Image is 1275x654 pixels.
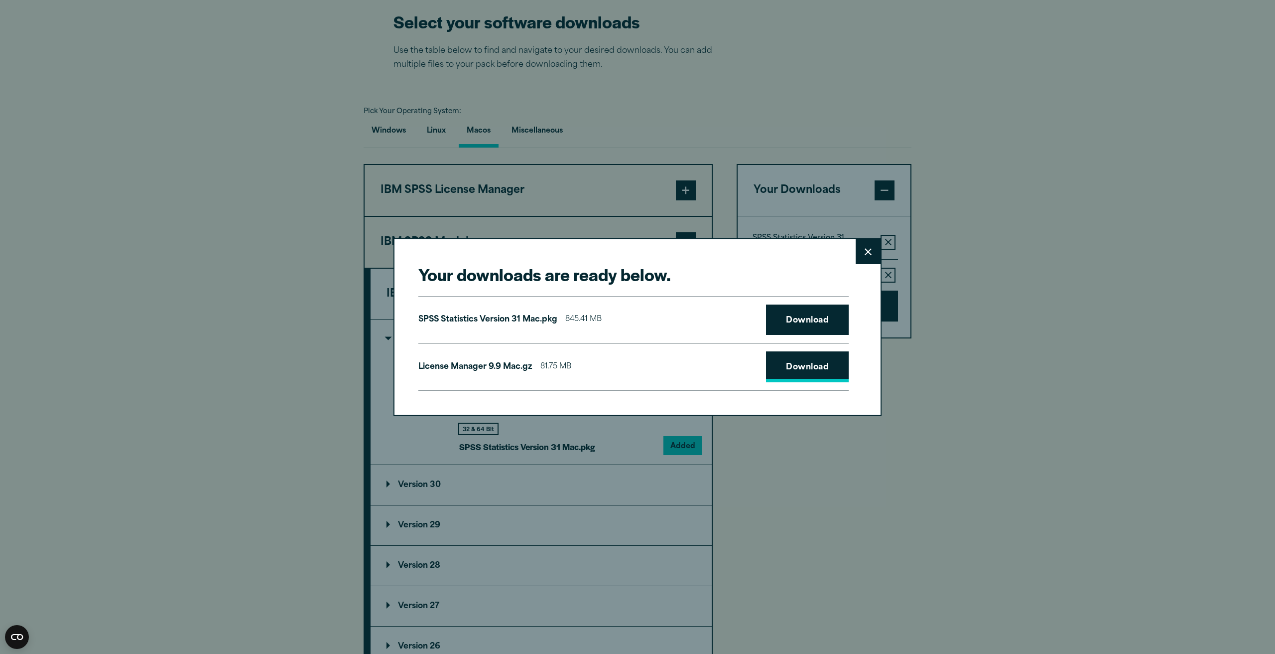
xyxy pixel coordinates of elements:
span: 81.75 MB [540,360,571,374]
p: SPSS Statistics Version 31 Mac.pkg [418,313,557,327]
a: Download [766,305,849,335]
button: Open CMP widget [5,625,29,649]
h2: Your downloads are ready below. [418,263,849,286]
p: License Manager 9.9 Mac.gz [418,360,532,374]
span: 845.41 MB [565,313,602,327]
a: Download [766,351,849,382]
